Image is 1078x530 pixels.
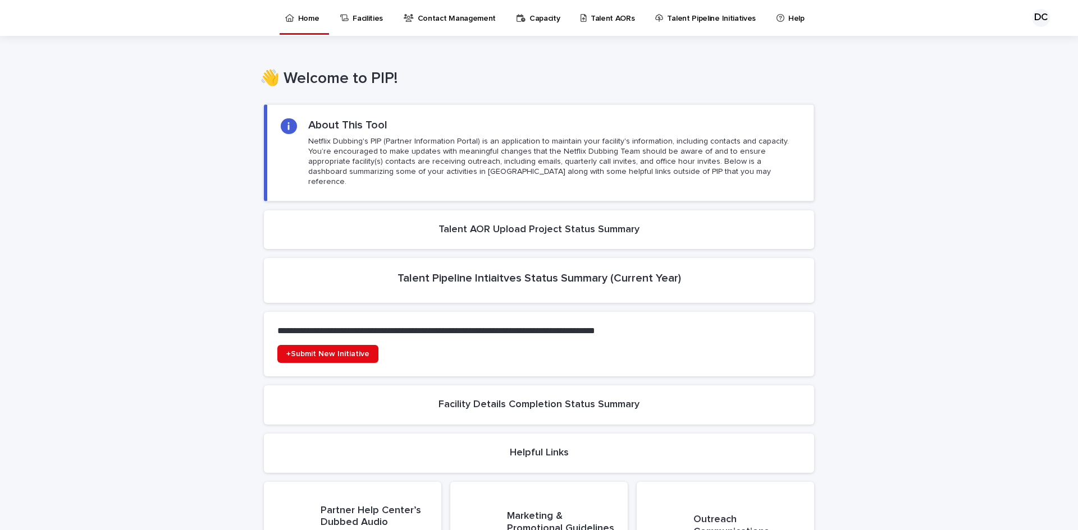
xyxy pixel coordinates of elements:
[398,271,681,285] h2: Talent Pipeline Intiaitves Status Summary (Current Year)
[308,118,387,132] h2: About This Tool
[438,399,640,411] h2: Facility Details Completion Status Summary
[308,136,800,187] p: Netflix Dubbing's PIP (Partner Information Portal) is an application to maintain your facility's ...
[260,70,810,89] h1: 👋 Welcome to PIP!
[438,224,640,236] h2: Talent AOR Upload Project Status Summary
[286,350,369,358] span: +Submit New Initiative
[510,447,569,459] h2: Helpful Links
[1032,9,1050,27] div: DC
[277,345,378,363] a: +Submit New Initiative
